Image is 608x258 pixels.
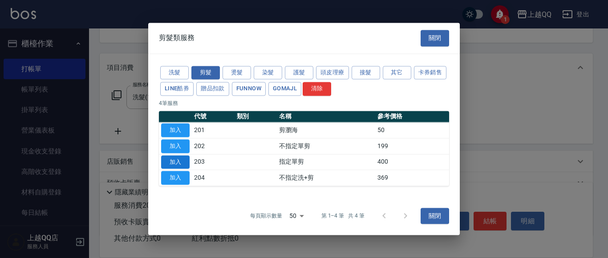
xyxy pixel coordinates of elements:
[375,170,449,186] td: 369
[277,154,375,170] td: 指定單剪
[277,138,375,154] td: 不指定單剪
[285,66,313,80] button: 護髮
[196,82,229,96] button: 贈品扣款
[375,154,449,170] td: 400
[414,66,447,80] button: 卡券銷售
[383,66,411,80] button: 其它
[321,212,365,220] p: 第 1–4 筆 共 4 筆
[161,139,190,153] button: 加入
[421,30,449,46] button: 關閉
[160,66,189,80] button: 洗髮
[159,34,195,43] span: 剪髮類服務
[159,99,449,107] p: 4 筆服務
[375,138,449,154] td: 199
[191,66,220,80] button: 剪髮
[161,171,190,185] button: 加入
[192,122,235,138] td: 201
[286,204,307,228] div: 50
[235,111,277,122] th: 類別
[352,66,380,80] button: 接髮
[160,82,194,96] button: LINE酷券
[268,82,301,96] button: GOMAJL
[303,82,331,96] button: 清除
[250,212,282,220] p: 每頁顯示數量
[375,122,449,138] td: 50
[421,208,449,224] button: 關閉
[161,155,190,169] button: 加入
[316,66,349,80] button: 頭皮理療
[232,82,266,96] button: FUNNOW
[375,111,449,122] th: 參考價格
[254,66,282,80] button: 染髮
[223,66,251,80] button: 燙髮
[161,123,190,137] button: 加入
[192,170,235,186] td: 204
[192,154,235,170] td: 203
[192,111,235,122] th: 代號
[277,111,375,122] th: 名稱
[277,122,375,138] td: 剪瀏海
[192,138,235,154] td: 202
[277,170,375,186] td: 不指定洗+剪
